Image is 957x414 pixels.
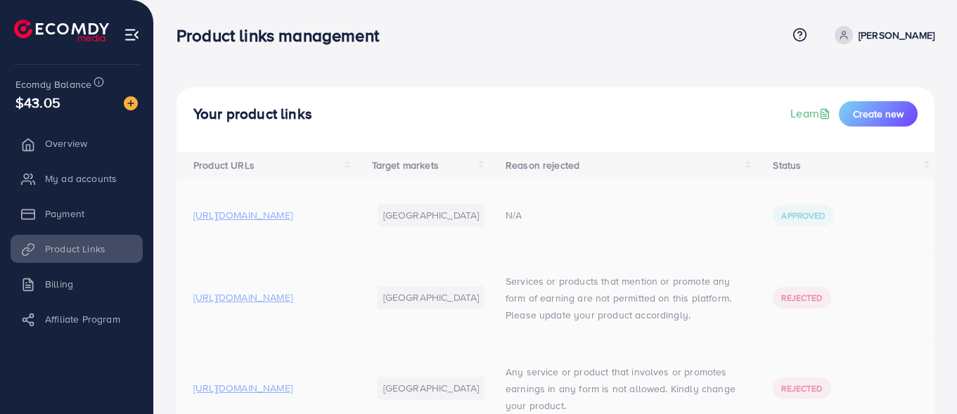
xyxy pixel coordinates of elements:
span: Ecomdy Balance [15,77,91,91]
img: logo [14,20,109,41]
p: [PERSON_NAME] [859,27,934,44]
span: Create new [853,107,904,121]
img: menu [124,27,140,43]
h4: Your product links [193,105,312,123]
h3: Product links management [176,25,390,46]
a: [PERSON_NAME] [829,26,934,44]
img: image [124,96,138,110]
a: Learn [790,105,833,122]
button: Create new [839,101,918,127]
span: $43.05 [15,92,60,112]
